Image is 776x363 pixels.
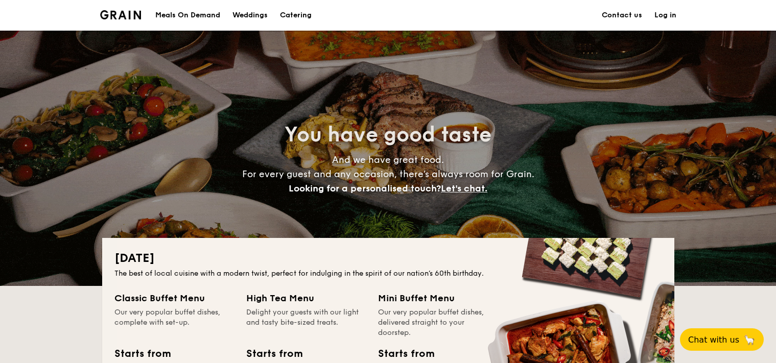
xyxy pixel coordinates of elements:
div: Classic Buffet Menu [114,291,234,305]
div: Mini Buffet Menu [378,291,498,305]
div: Our very popular buffet dishes, complete with set-up. [114,307,234,338]
span: Let's chat. [441,183,487,194]
span: And we have great food. For every guest and any occasion, there’s always room for Grain. [242,154,534,194]
img: Grain [100,10,142,19]
div: The best of local cuisine with a modern twist, perfect for indulging in the spirit of our nation’... [114,269,662,279]
div: Starts from [246,346,302,361]
a: Logotype [100,10,142,19]
span: Chat with us [688,335,739,345]
div: High Tea Menu [246,291,366,305]
div: Delight your guests with our light and tasty bite-sized treats. [246,307,366,338]
div: Starts from [114,346,170,361]
span: Looking for a personalised touch? [289,183,441,194]
div: Starts from [378,346,434,361]
span: 🦙 [743,334,756,346]
span: You have good taste [285,123,491,147]
button: Chat with us🦙 [680,328,764,351]
div: Our very popular buffet dishes, delivered straight to your doorstep. [378,307,498,338]
h2: [DATE] [114,250,662,267]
